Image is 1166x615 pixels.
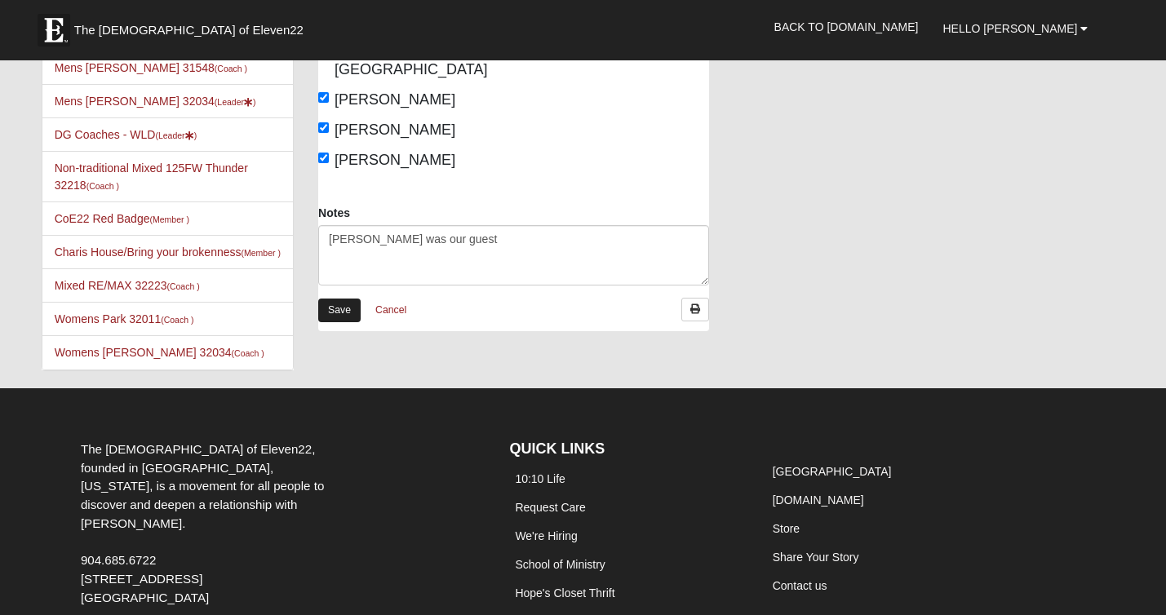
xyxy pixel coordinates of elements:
[215,97,256,107] small: (Leader )
[38,14,70,46] img: Eleven22 logo
[166,281,199,291] small: (Coach )
[335,152,455,168] span: [PERSON_NAME]
[762,7,931,47] a: Back to [DOMAIN_NAME]
[55,95,256,108] a: Mens [PERSON_NAME] 32034(Leader)
[318,92,329,103] input: [PERSON_NAME]
[86,181,119,191] small: (Coach )
[55,312,194,325] a: Womens Park 32011(Coach )
[515,529,577,542] a: We're Hiring
[942,22,1077,35] span: Hello [PERSON_NAME]
[515,472,565,485] a: 10:10 Life
[515,558,605,571] a: School of Ministry
[55,161,248,192] a: Non-traditional Mixed 125FW Thunder 32218(Coach )
[55,212,189,225] a: CoE22 Red Badge(Member )
[215,64,247,73] small: (Coach )
[318,153,329,163] input: [PERSON_NAME]
[681,298,709,321] a: Print Attendance Roster
[232,348,264,358] small: (Coach )
[55,279,200,292] a: Mixed RE/MAX 32223(Coach )
[773,551,859,564] a: Share Your Story
[318,122,329,133] input: [PERSON_NAME]
[773,579,827,592] a: Contact us
[69,440,354,607] div: The [DEMOGRAPHIC_DATA] of Eleven22, founded in [GEOGRAPHIC_DATA], [US_STATE], is a movement for a...
[155,131,197,140] small: (Leader )
[773,465,892,478] a: [GEOGRAPHIC_DATA]
[29,6,356,46] a: The [DEMOGRAPHIC_DATA] of Eleven22
[242,248,281,258] small: (Member )
[318,225,709,285] textarea: [PERSON_NAME] was our guest
[509,440,742,458] h4: QUICK LINKS
[74,22,304,38] span: The [DEMOGRAPHIC_DATA] of Eleven22
[930,8,1100,49] a: Hello [PERSON_NAME]
[335,122,455,138] span: [PERSON_NAME]
[318,299,361,322] a: Save
[55,346,264,359] a: Womens [PERSON_NAME] 32034(Coach )
[318,205,350,221] label: Notes
[55,246,281,259] a: Charis House/Bring your brokenness(Member )
[773,522,800,535] a: Store
[773,493,864,507] a: [DOMAIN_NAME]
[365,298,417,323] a: Cancel
[515,501,585,514] a: Request Care
[161,315,193,325] small: (Coach )
[55,61,247,74] a: Mens [PERSON_NAME] 31548(Coach )
[149,215,188,224] small: (Member )
[55,128,197,141] a: DG Coaches - WLD(Leader)
[335,91,455,108] span: [PERSON_NAME]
